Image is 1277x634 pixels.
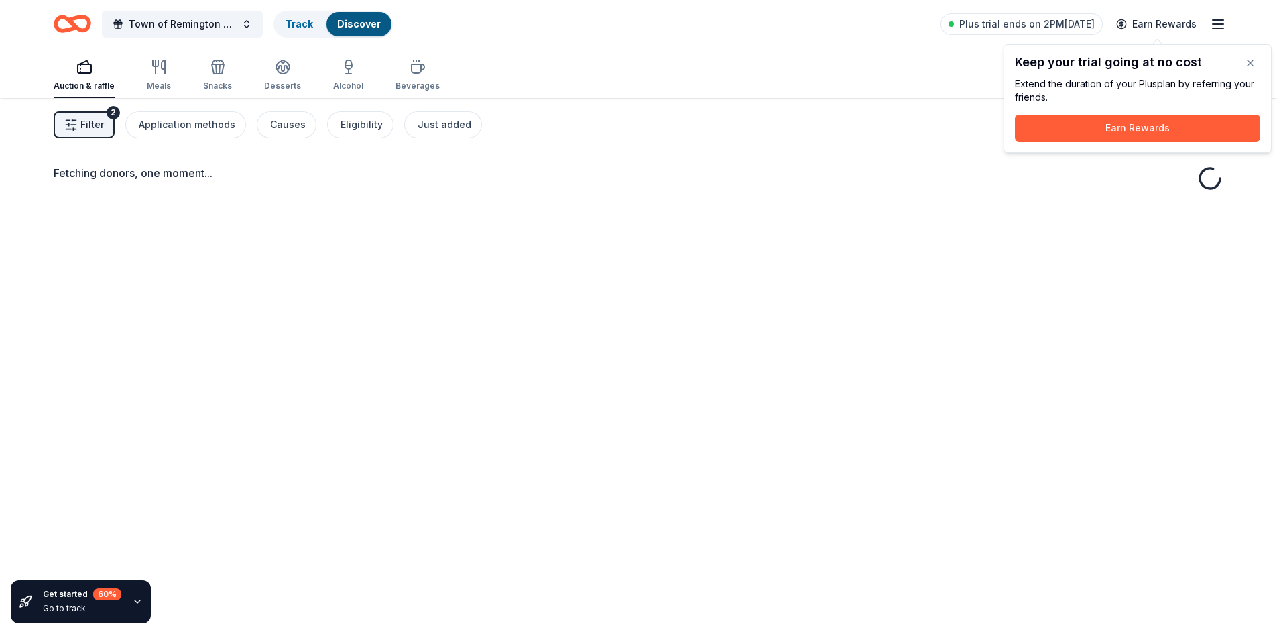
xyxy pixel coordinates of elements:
[54,54,115,98] button: Auction & raffle
[93,588,121,600] div: 60 %
[203,81,232,91] div: Snacks
[1015,56,1260,69] div: Keep your trial going at no cost
[43,588,121,600] div: Get started
[396,54,440,98] button: Beverages
[341,117,383,133] div: Eligibility
[396,81,440,91] div: Beverages
[54,8,91,40] a: Home
[273,11,393,38] button: TrackDiscover
[418,117,471,133] div: Just added
[147,81,171,91] div: Meals
[147,54,171,98] button: Meals
[80,117,104,133] span: Filter
[102,11,263,38] button: Town of Remington Car Show
[1015,115,1260,142] button: Earn Rewards
[54,81,115,91] div: Auction & raffle
[333,81,363,91] div: Alcohol
[125,111,246,138] button: Application methods
[327,111,393,138] button: Eligibility
[257,111,316,138] button: Causes
[286,18,313,30] a: Track
[940,13,1103,35] a: Plus trial ends on 2PM[DATE]
[54,165,1223,181] div: Fetching donors, one moment...
[264,81,301,91] div: Desserts
[337,18,381,30] a: Discover
[1108,12,1205,36] a: Earn Rewards
[43,603,121,614] div: Go to track
[139,117,235,133] div: Application methods
[270,117,306,133] div: Causes
[129,16,236,32] span: Town of Remington Car Show
[1015,77,1260,104] div: Extend the duration of your Plus plan by referring your friends.
[264,54,301,98] button: Desserts
[107,106,120,119] div: 2
[203,54,232,98] button: Snacks
[404,111,482,138] button: Just added
[959,16,1095,32] span: Plus trial ends on 2PM[DATE]
[333,54,363,98] button: Alcohol
[54,111,115,138] button: Filter2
